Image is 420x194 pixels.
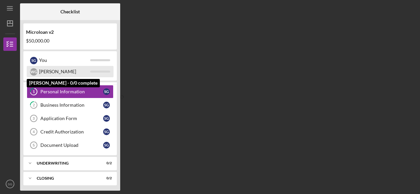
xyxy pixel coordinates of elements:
div: 0 / 2 [100,176,112,180]
tspan: 3 [33,116,35,120]
div: Credit Authorization [40,129,103,134]
div: You [39,55,90,66]
div: Business Information [40,102,103,108]
div: S G [30,57,37,64]
div: 0 / 2 [100,161,112,165]
div: S G [103,142,110,149]
div: [PERSON_NAME] [39,66,90,77]
div: Underwriting [37,161,95,165]
tspan: 5 [33,143,35,147]
div: S G [103,102,110,108]
tspan: 2 [33,103,35,107]
text: SG [8,182,12,186]
a: 3Application FormSG [27,112,114,125]
div: S G [103,115,110,122]
div: S G [103,88,110,95]
div: W G [30,68,37,76]
div: Application Form [40,116,103,121]
div: $50,000.00 [26,38,114,43]
a: 4Credit AuthorizationSG [27,125,114,138]
a: 2Business InformationSG [27,98,114,112]
tspan: 4 [33,130,35,134]
b: Checklist [60,9,80,14]
button: SG [3,177,17,191]
div: Document Upload [40,142,103,148]
a: 5Document UploadSG [27,138,114,152]
div: S G [103,128,110,135]
div: Closing [37,176,95,180]
div: Personal Information [40,89,103,94]
div: Microloan v2 [26,29,114,35]
tspan: 1 [33,90,35,94]
a: 1Personal InformationSG [27,85,114,98]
